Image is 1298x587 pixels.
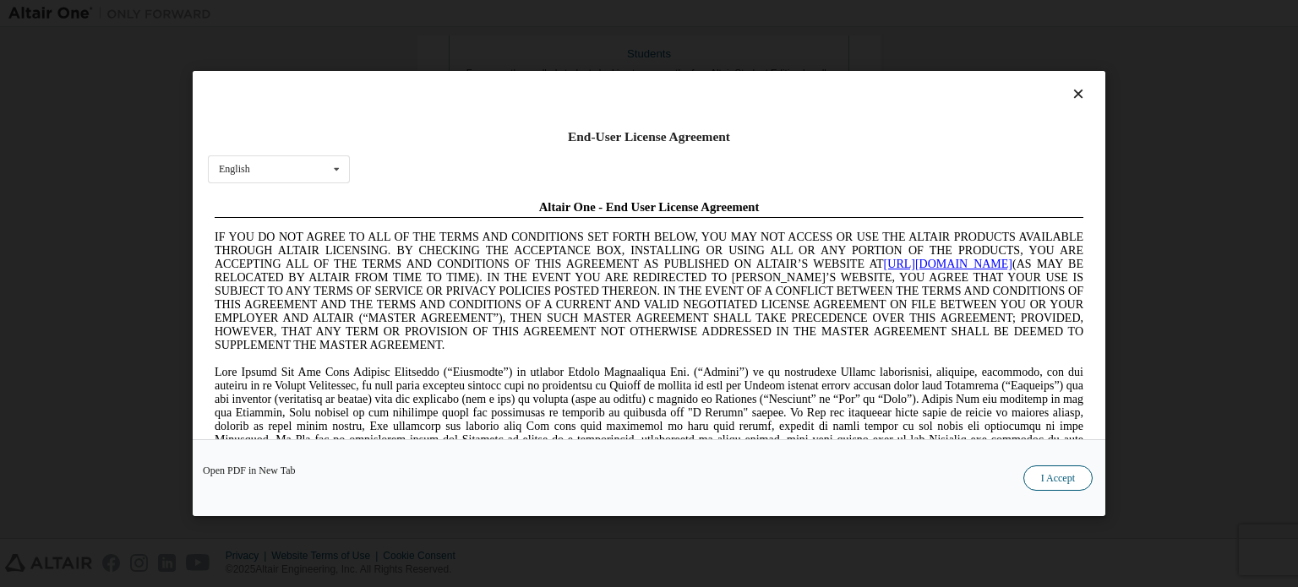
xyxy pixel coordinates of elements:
span: Altair One - End User License Agreement [331,7,552,20]
a: [URL][DOMAIN_NAME] [676,64,804,77]
span: IF YOU DO NOT AGREE TO ALL OF THE TERMS AND CONDITIONS SET FORTH BELOW, YOU MAY NOT ACCESS OR USE... [7,37,875,158]
a: Open PDF in New Tab [203,465,296,476]
div: English [219,164,250,174]
button: I Accept [1023,465,1093,491]
div: End-User License Agreement [208,128,1090,145]
span: Lore Ipsumd Sit Ame Cons Adipisc Elitseddo (“Eiusmodte”) in utlabor Etdolo Magnaaliqua Eni. (“Adm... [7,172,875,293]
